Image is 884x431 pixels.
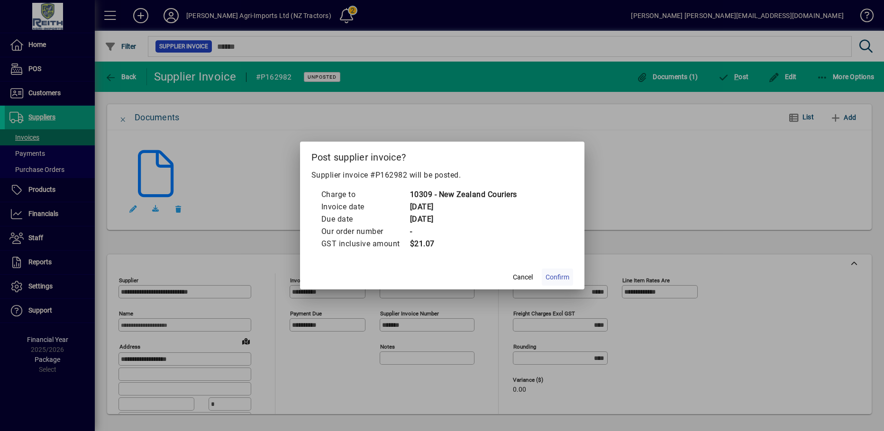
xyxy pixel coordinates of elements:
td: $21.07 [410,238,517,250]
button: Confirm [542,269,573,286]
td: Due date [321,213,410,225]
td: Invoice date [321,201,410,213]
td: 10309 - New Zealand Couriers [410,189,517,201]
td: Charge to [321,189,410,201]
h2: Post supplier invoice? [300,142,584,169]
td: [DATE] [410,201,517,213]
p: Supplier invoice #P162982 will be posted. [311,170,573,181]
td: Our order number [321,225,410,238]
button: Cancel [508,269,538,286]
span: Cancel [513,272,533,282]
td: GST inclusive amount [321,238,410,250]
td: [DATE] [410,213,517,225]
span: Confirm [546,272,569,282]
td: - [410,225,517,238]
